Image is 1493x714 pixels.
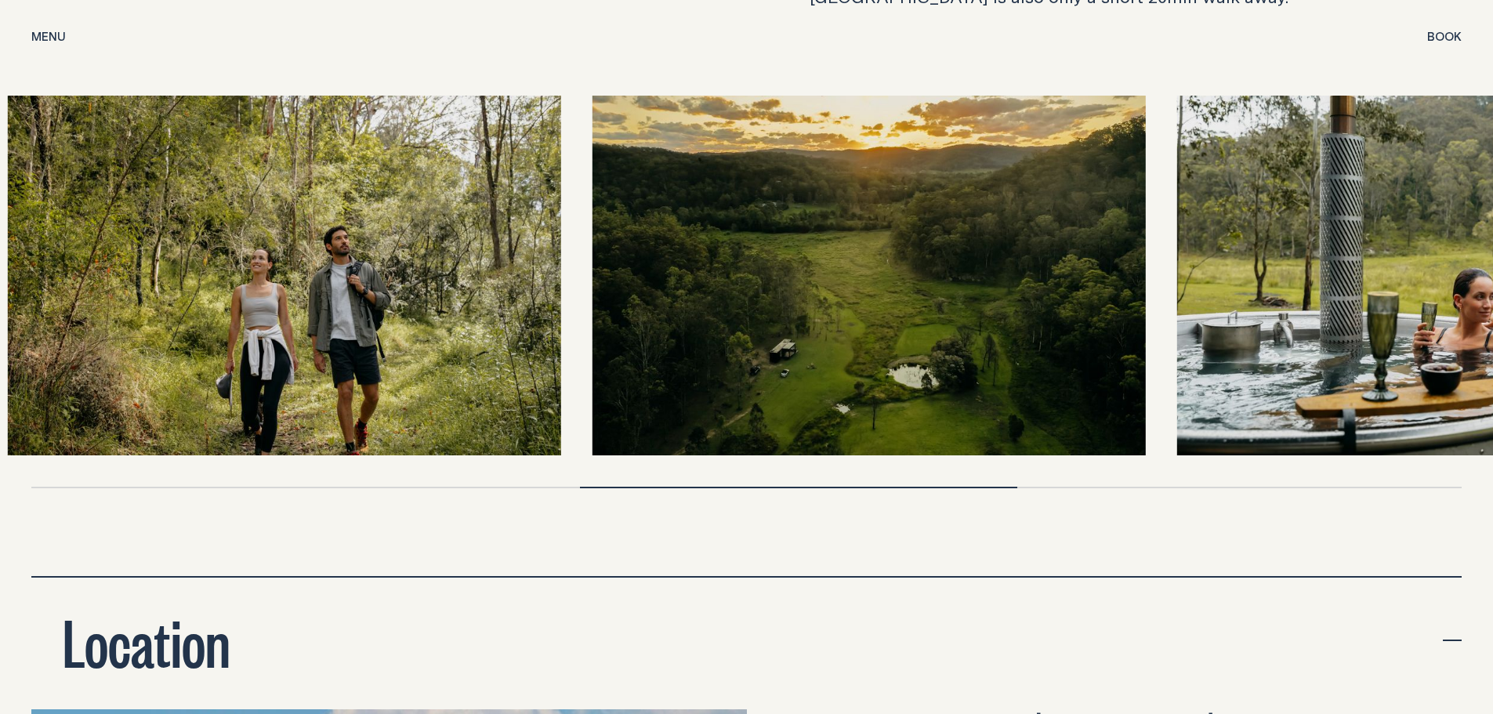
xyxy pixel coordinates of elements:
[31,31,66,42] span: Menu
[1427,28,1462,47] button: show booking tray
[31,578,1462,709] button: expand accordion
[63,609,230,672] h2: Location
[1427,31,1462,42] span: Book
[31,28,66,47] button: show menu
